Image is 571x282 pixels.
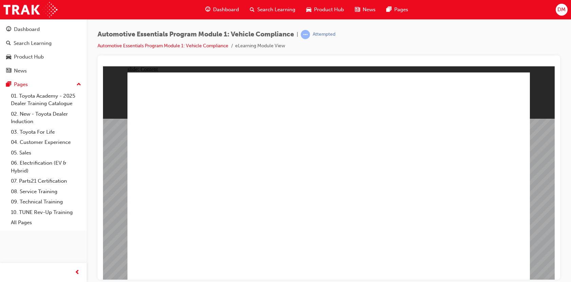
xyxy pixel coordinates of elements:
a: car-iconProduct Hub [301,3,349,17]
span: Automotive Essentials Program Module 1: Vehicle Compliance [98,31,294,38]
a: 07. Parts21 Certification [8,176,84,186]
button: DM [556,4,568,16]
a: 03. Toyota For Life [8,127,84,137]
a: 06. Electrification (EV & Hybrid) [8,158,84,176]
span: up-icon [76,80,81,89]
li: eLearning Module View [235,42,285,50]
a: 09. Technical Training [8,197,84,207]
a: guage-iconDashboard [200,3,244,17]
a: Search Learning [3,37,84,50]
span: Dashboard [213,6,239,14]
span: Pages [394,6,408,14]
a: 08. Service Training [8,186,84,197]
span: Search Learning [257,6,295,14]
span: DM [557,6,566,14]
div: Pages [14,81,28,88]
span: pages-icon [386,5,392,14]
a: Product Hub [3,51,84,63]
div: Product Hub [14,53,44,61]
a: News [3,65,84,77]
img: Trak [3,2,57,17]
span: guage-icon [6,27,11,33]
a: 05. Sales [8,148,84,158]
a: pages-iconPages [381,3,414,17]
span: | [297,31,298,38]
button: DashboardSearch LearningProduct HubNews [3,22,84,78]
span: prev-icon [75,268,80,277]
a: 01. Toyota Academy - 2025 Dealer Training Catalogue [8,91,84,109]
a: All Pages [8,217,84,228]
span: car-icon [306,5,311,14]
div: Dashboard [14,26,40,33]
button: Pages [3,78,84,91]
div: Search Learning [14,39,52,47]
span: news-icon [355,5,360,14]
span: News [363,6,376,14]
span: car-icon [6,54,11,60]
div: Attempted [313,31,335,38]
a: news-iconNews [349,3,381,17]
span: news-icon [6,68,11,74]
a: 02. New - Toyota Dealer Induction [8,109,84,127]
a: 04. Customer Experience [8,137,84,148]
a: Automotive Essentials Program Module 1: Vehicle Compliance [98,43,228,49]
span: learningRecordVerb_ATTEMPT-icon [301,30,310,39]
a: 10. TUNE Rev-Up Training [8,207,84,218]
span: guage-icon [205,5,210,14]
a: Dashboard [3,23,84,36]
span: pages-icon [6,82,11,88]
span: Product Hub [314,6,344,14]
div: News [14,67,27,75]
a: search-iconSearch Learning [244,3,301,17]
span: search-icon [6,40,11,47]
span: search-icon [250,5,255,14]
